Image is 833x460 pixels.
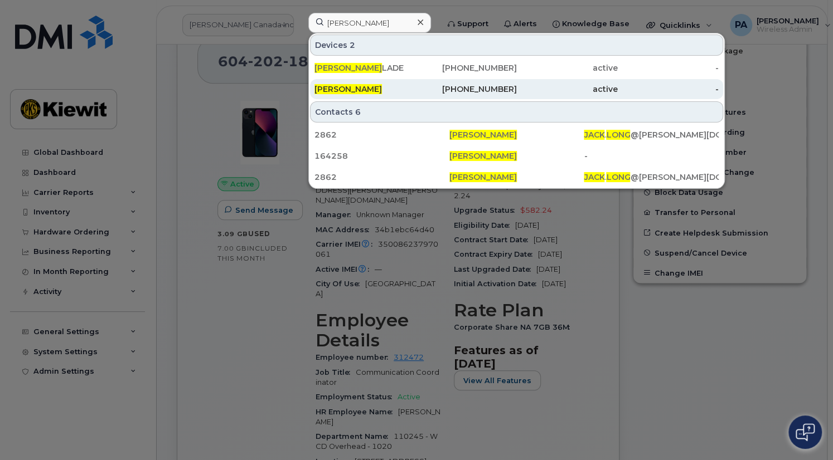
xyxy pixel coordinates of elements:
a: 2862[PERSON_NAME]JACK.LONG@[PERSON_NAME][DOMAIN_NAME] [310,167,723,187]
span: [PERSON_NAME] [449,172,517,182]
div: . @[PERSON_NAME][DOMAIN_NAME] [584,129,719,140]
a: [PERSON_NAME]LADE[PHONE_NUMBER]active- [310,58,723,78]
div: [PHONE_NUMBER] [415,84,516,95]
div: [PHONE_NUMBER] [415,62,516,74]
span: JACK [584,130,604,140]
div: Devices [310,35,723,56]
span: [PERSON_NAME] [449,151,517,161]
div: - [618,62,719,74]
div: 164258 [314,150,449,162]
span: [PERSON_NAME] [449,130,517,140]
div: - [584,150,719,162]
input: Find something... [308,13,431,33]
div: . @[PERSON_NAME][DOMAIN_NAME] [584,172,719,183]
div: 2862 [314,129,449,140]
div: 2862 [314,172,449,183]
a: [PERSON_NAME][PHONE_NUMBER]active- [310,79,723,99]
a: 164258[PERSON_NAME]- [310,146,723,166]
span: LONG [606,130,630,140]
span: 6 [355,106,361,118]
span: [PERSON_NAME] [314,84,382,94]
div: LADE [314,62,415,74]
div: - [618,84,719,95]
span: [PERSON_NAME] [314,63,382,73]
img: Open chat [796,423,815,441]
span: 2 [350,40,355,51]
div: active [517,84,618,95]
a: 2862[PERSON_NAME]JACK.LONG@[PERSON_NAME][DOMAIN_NAME] [310,125,723,145]
div: Contacts [310,101,723,123]
span: JACK [584,172,604,182]
div: active [517,62,618,74]
span: LONG [606,172,630,182]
